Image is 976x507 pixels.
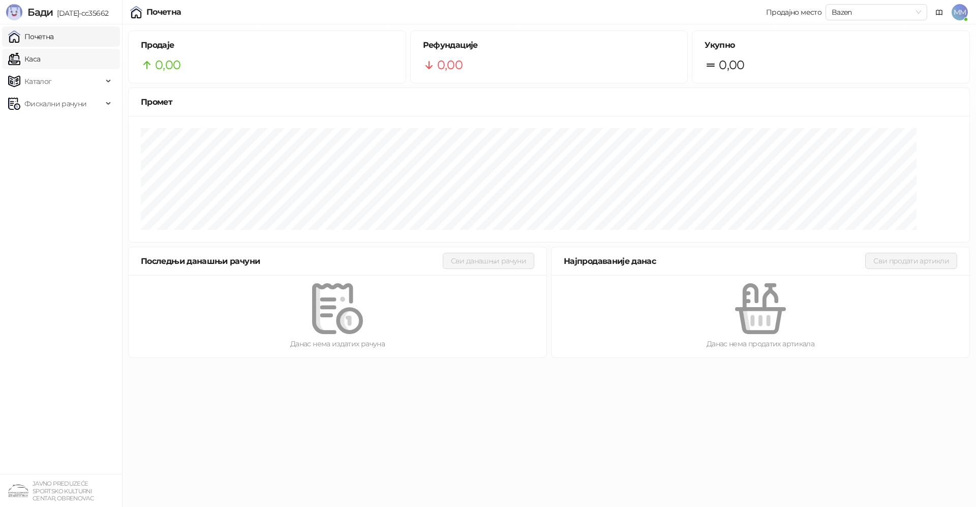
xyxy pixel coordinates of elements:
span: 0,00 [719,55,744,75]
button: Сви продати артикли [865,253,957,269]
a: Документација [931,4,948,20]
a: Почетна [8,26,54,47]
h5: Продаје [141,39,393,51]
span: Бади [27,6,53,18]
div: Последњи данашњи рачуни [141,255,443,267]
span: [DATE]-cc35662 [53,9,108,18]
img: Logo [6,4,22,20]
h5: Рефундације [423,39,676,51]
span: 0,00 [155,55,180,75]
a: Каса [8,49,40,69]
img: 64x64-companyLogo-4a28e1f8-f217-46d7-badd-69a834a81aaf.png [8,481,28,501]
span: MM [952,4,968,20]
div: Промет [141,96,957,108]
div: Данас нема издатих рачуна [145,338,530,349]
div: Данас нема продатих артикала [568,338,953,349]
span: 0,00 [437,55,463,75]
div: Најпродаваније данас [564,255,865,267]
span: Каталог [24,71,52,92]
div: Почетна [146,8,181,16]
button: Сви данашњи рачуни [443,253,534,269]
h5: Укупно [705,39,957,51]
div: Продајно место [766,9,821,16]
small: JAVNO PREDUZEĆE SPORTSKO KULTURNI CENTAR, OBRENOVAC [33,480,94,502]
span: Bazen [832,5,921,20]
span: Фискални рачуни [24,94,86,114]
